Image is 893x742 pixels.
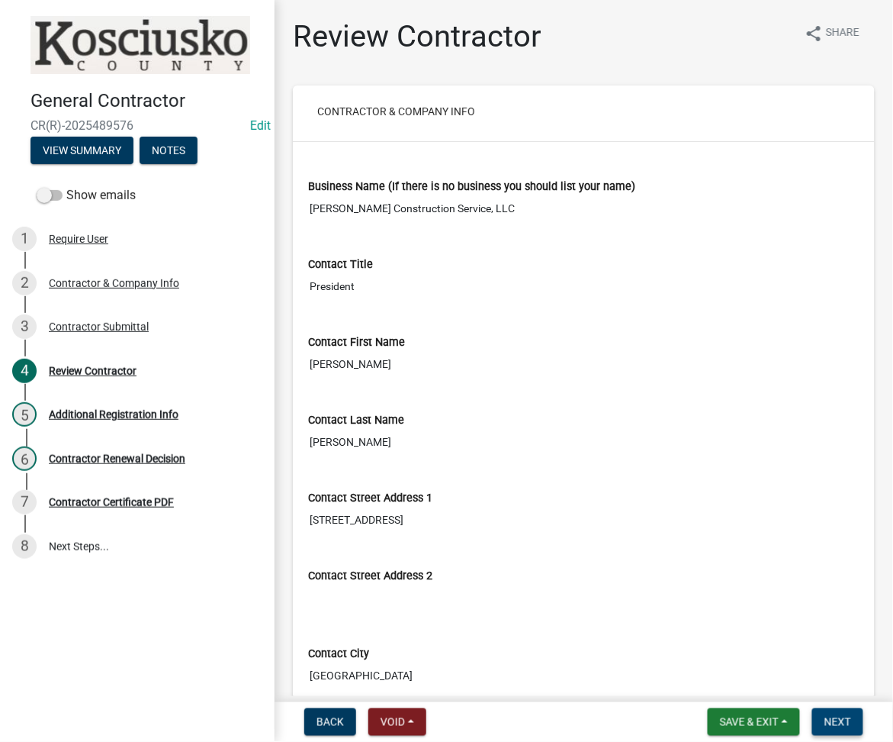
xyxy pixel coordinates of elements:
div: Contractor Certificate PDF [49,497,174,508]
i: share [805,24,823,43]
button: shareShare [792,18,872,48]
button: Next [812,708,863,736]
label: Show emails [37,186,136,205]
div: 5 [12,402,37,427]
div: Contractor Renewal Decision [49,453,185,464]
wm-modal-confirm: Notes [140,145,198,157]
label: Contact City [308,649,369,660]
div: 3 [12,315,37,339]
div: 1 [12,227,37,251]
span: CR(R)-2025489576 [31,118,244,133]
div: 6 [12,447,37,471]
button: Save & Exit [708,708,800,736]
button: Void [368,708,426,736]
div: Additional Registration Info [49,409,178,420]
wm-modal-confirm: Summary [31,145,133,157]
div: Contractor Submittal [49,321,149,332]
button: Contractor & Company Info [305,98,487,125]
h4: General Contractor [31,90,262,112]
button: View Summary [31,137,133,164]
span: Void [381,716,405,728]
span: Save & Exit [720,716,779,728]
span: Share [826,24,859,43]
span: Back [316,716,344,728]
a: Edit [250,118,271,133]
label: Contact First Name [308,337,405,348]
div: 8 [12,534,37,559]
label: Contact Title [308,260,373,270]
img: Kosciusko County, Indiana [31,16,250,74]
div: 7 [12,490,37,515]
button: Back [304,708,356,736]
div: Contractor & Company Info [49,278,179,289]
div: 2 [12,271,37,295]
button: Notes [140,137,198,164]
label: Contact Last Name [308,415,404,426]
label: Contact Street Address 1 [308,493,432,504]
label: Contact Street Address 2 [308,571,432,582]
h1: Review Contractor [293,18,541,55]
div: Review Contractor [49,366,137,376]
span: Next [824,716,851,728]
div: 4 [12,359,37,383]
div: Require User [49,234,108,244]
wm-modal-confirm: Edit Application Number [250,118,271,133]
label: Business Name (If there is no business you should list your name) [308,182,635,192]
